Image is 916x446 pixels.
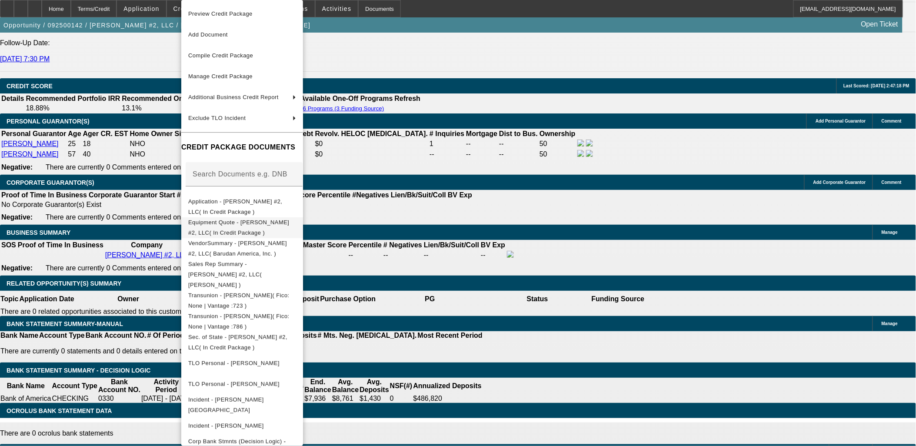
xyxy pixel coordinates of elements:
span: TLO Personal - [PERSON_NAME] [188,360,280,366]
button: Incident - Robles, Elida [181,416,303,436]
h4: CREDIT PACKAGE DOCUMENTS [181,142,303,153]
button: Equipment Quote - Esperanza #2, LLC( In Credit Package ) [181,217,303,238]
span: Incident - [PERSON_NAME][GEOGRAPHIC_DATA] [188,396,264,413]
span: Transunion - [PERSON_NAME]( Fico: None | Vantage :786 ) [188,313,290,330]
span: Compile Credit Package [188,52,253,59]
span: Equipment Quote - [PERSON_NAME] #2, LLC( In Credit Package ) [188,219,289,236]
mat-label: Search Documents e.g. DNB [193,170,287,178]
button: Sec. of State - Esperanza #2, LLC( In Credit Package ) [181,332,303,353]
span: Sales Rep Summary - [PERSON_NAME] #2, LLC( [PERSON_NAME] ) [188,261,262,288]
button: TLO Personal - Robles, Elida [181,374,303,395]
span: Additional Business Credit Report [188,94,279,100]
button: Sales Rep Summary - Esperanza #2, LLC( Hendrix, Miles ) [181,259,303,290]
button: TLO Personal - Ramirez, Casandra [181,353,303,374]
span: Incident - [PERSON_NAME] [188,423,264,429]
button: Transunion - Ramirez, Casandra( Fico: None | Vantage :723 ) [181,290,303,311]
span: TLO Personal - [PERSON_NAME] [188,381,280,387]
span: Transunion - [PERSON_NAME]( Fico: None | Vantage :723 ) [188,292,290,309]
span: VendorSummary - [PERSON_NAME] #2, LLC( Barudan America, Inc. ) [188,240,287,257]
button: Transunion - Robles, Elida( Fico: None | Vantage :786 ) [181,311,303,332]
span: Application - [PERSON_NAME] #2, LLC( In Credit Package ) [188,198,282,215]
span: Preview Credit Package [188,10,253,17]
span: Exclude TLO Incident [188,115,246,121]
button: Incident - Ramirez, Casandra [181,395,303,416]
span: Sec. of State - [PERSON_NAME] #2, LLC( In Credit Package ) [188,334,287,351]
span: Add Document [188,31,228,38]
button: Application - Esperanza #2, LLC( In Credit Package ) [181,196,303,217]
span: Manage Credit Package [188,73,253,80]
button: VendorSummary - Esperanza #2, LLC( Barudan America, Inc. ) [181,238,303,259]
